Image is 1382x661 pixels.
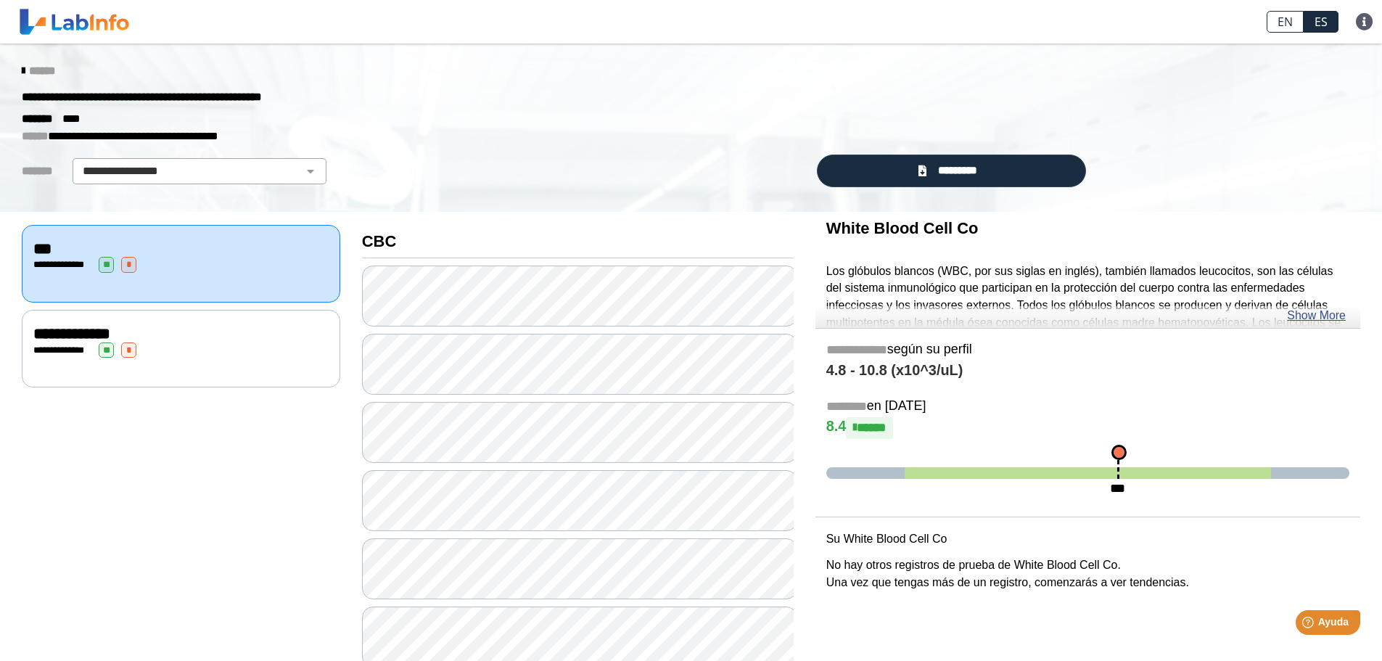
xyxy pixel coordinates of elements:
h5: según su perfil [826,342,1349,358]
p: Los glóbulos blancos (WBC, por sus siglas en inglés), también llamados leucocitos, son las célula... [826,263,1349,419]
b: CBC [362,232,397,250]
p: No hay otros registros de prueba de White Blood Cell Co. Una vez que tengas más de un registro, c... [826,557,1349,591]
b: White Blood Cell Co [826,219,979,237]
p: Su White Blood Cell Co [826,530,1349,548]
a: ES [1304,11,1338,33]
iframe: Help widget launcher [1253,604,1366,645]
a: Show More [1287,307,1346,324]
h4: 4.8 - 10.8 (x10^3/uL) [826,362,1349,379]
h4: 8.4 [826,417,1349,439]
a: EN [1267,11,1304,33]
h5: en [DATE] [826,398,1349,415]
